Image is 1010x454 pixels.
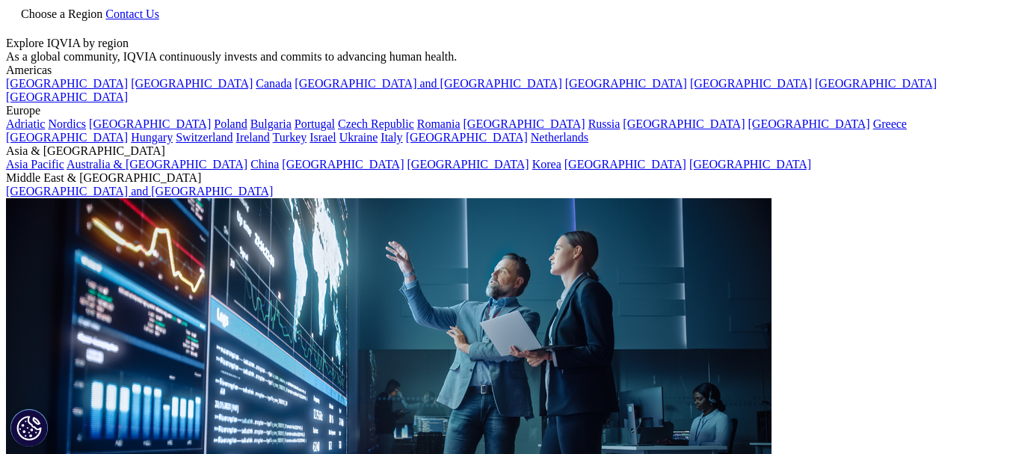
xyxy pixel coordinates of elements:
[689,158,811,171] a: [GEOGRAPHIC_DATA]
[748,117,870,130] a: [GEOGRAPHIC_DATA]
[6,64,1004,77] div: Americas
[873,117,907,130] a: Greece
[407,158,529,171] a: [GEOGRAPHIC_DATA]
[236,131,270,144] a: Ireland
[6,131,128,144] a: [GEOGRAPHIC_DATA]
[131,77,253,90] a: [GEOGRAPHIC_DATA]
[89,117,211,130] a: [GEOGRAPHIC_DATA]
[310,131,336,144] a: Israel
[21,7,102,20] span: Choose a Region
[381,131,402,144] a: Italy
[6,104,1004,117] div: Europe
[282,158,404,171] a: [GEOGRAPHIC_DATA]
[532,158,561,171] a: Korea
[6,77,128,90] a: [GEOGRAPHIC_DATA]
[105,7,159,20] a: Contact Us
[176,131,233,144] a: Switzerland
[690,77,812,90] a: [GEOGRAPHIC_DATA]
[214,117,247,130] a: Poland
[295,77,561,90] a: [GEOGRAPHIC_DATA] and [GEOGRAPHIC_DATA]
[815,77,937,90] a: [GEOGRAPHIC_DATA]
[531,131,588,144] a: Netherlands
[464,117,585,130] a: [GEOGRAPHIC_DATA]
[6,117,45,130] a: Adriatic
[6,91,128,103] a: [GEOGRAPHIC_DATA]
[588,117,621,130] a: Russia
[338,117,414,130] a: Czech Republic
[10,409,48,447] button: Definições de cookies
[67,158,247,171] a: Australia & [GEOGRAPHIC_DATA]
[250,117,292,130] a: Bulgaria
[256,77,292,90] a: Canada
[250,158,279,171] a: China
[339,131,378,144] a: Ukraine
[6,158,64,171] a: Asia Pacific
[273,131,307,144] a: Turkey
[417,117,461,130] a: Romania
[564,158,686,171] a: [GEOGRAPHIC_DATA]
[406,131,528,144] a: [GEOGRAPHIC_DATA]
[6,185,273,197] a: [GEOGRAPHIC_DATA] and [GEOGRAPHIC_DATA]
[623,117,745,130] a: [GEOGRAPHIC_DATA]
[6,50,1004,64] div: As a global community, IQVIA continuously invests and commits to advancing human health.
[131,131,173,144] a: Hungary
[6,171,1004,185] div: Middle East & [GEOGRAPHIC_DATA]
[565,77,687,90] a: [GEOGRAPHIC_DATA]
[48,117,86,130] a: Nordics
[295,117,335,130] a: Portugal
[6,37,1004,50] div: Explore IQVIA by region
[6,144,1004,158] div: Asia & [GEOGRAPHIC_DATA]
